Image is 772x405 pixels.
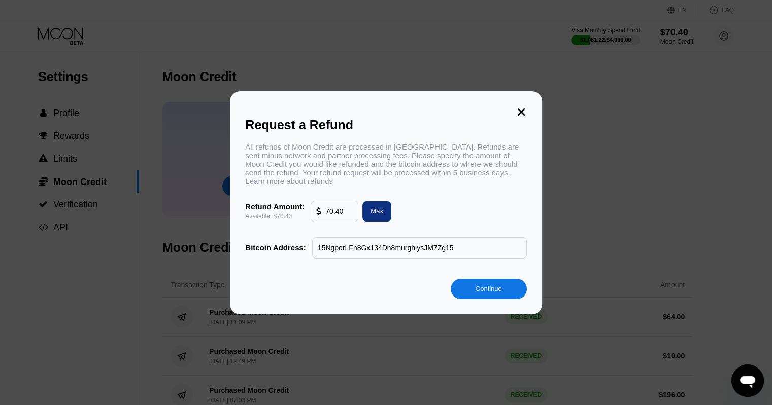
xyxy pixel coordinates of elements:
div: Max [358,201,391,222]
div: Refund Amount: [245,202,305,211]
div: Request a Refund [245,118,526,132]
iframe: Botón para iniciar la ventana de mensajería [731,364,764,397]
div: Available: $70.40 [245,213,305,220]
div: All refunds of Moon Credit are processed in [GEOGRAPHIC_DATA]. Refunds are sent minus network and... [245,142,526,186]
input: 10.00 [325,201,353,222]
span: Learn more about refunds [245,177,333,186]
div: Continue [476,284,502,293]
div: Max [371,207,383,215]
div: Continue [451,279,527,299]
div: Bitcoin Address: [245,243,306,252]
